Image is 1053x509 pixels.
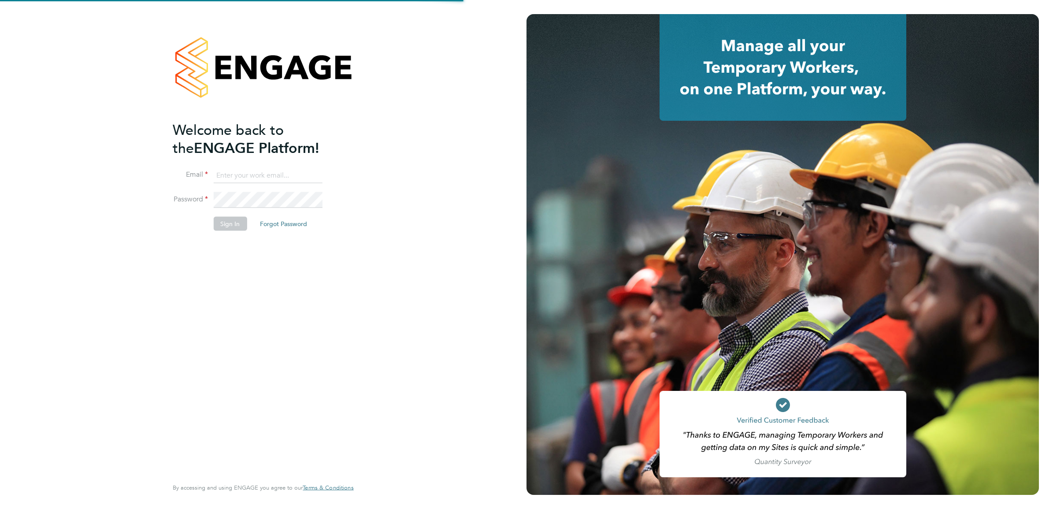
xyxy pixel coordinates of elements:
button: Forgot Password [253,217,314,231]
h2: ENGAGE Platform! [173,121,345,157]
a: Terms & Conditions [303,484,353,491]
span: By accessing and using ENGAGE you agree to our [173,484,353,491]
span: Welcome back to the [173,121,284,156]
label: Email [173,170,208,179]
label: Password [173,195,208,204]
button: Sign In [213,217,247,231]
input: Enter your work email... [213,167,322,183]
